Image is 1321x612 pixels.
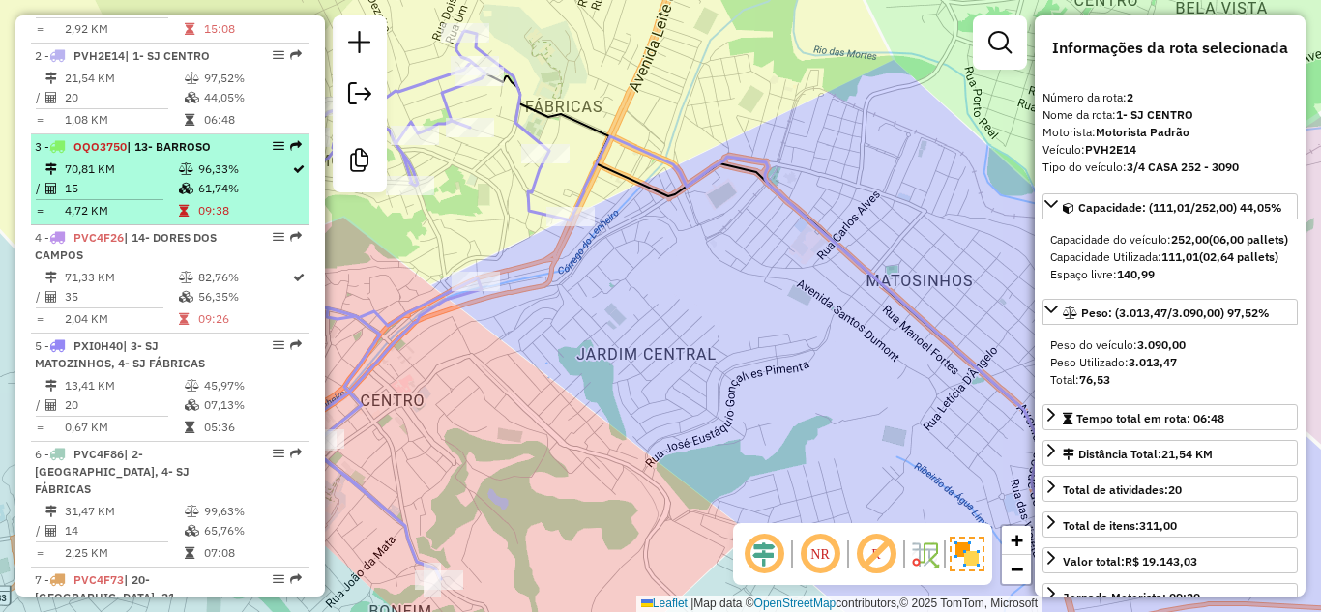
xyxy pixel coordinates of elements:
[127,139,211,154] span: | 13- BARROSO
[1050,337,1186,352] span: Peso do veículo:
[35,110,44,130] td: =
[185,23,194,35] i: Tempo total em rota
[73,447,124,461] span: PVC4F86
[1096,125,1189,139] strong: Motorista Padrão
[73,48,125,63] span: PVH2E14
[290,339,302,351] em: Rota exportada
[1042,299,1298,325] a: Peso: (3.013,47/3.090,00) 97,52%
[185,422,194,433] i: Tempo total em rota
[64,395,184,415] td: 20
[185,525,199,537] i: % de utilização da cubagem
[64,110,184,130] td: 1,08 KM
[909,539,940,569] img: Fluxo de ruas
[273,573,284,585] em: Opções
[73,338,123,353] span: PXI0H40
[35,287,44,306] td: /
[741,531,787,577] span: Ocultar deslocamento
[35,179,44,198] td: /
[1063,517,1177,535] div: Total de itens:
[1161,249,1199,264] strong: 111,01
[64,179,178,198] td: 15
[981,23,1019,62] a: Exibir filtros
[64,69,184,88] td: 21,54 KM
[1042,547,1298,573] a: Valor total:R$ 19.143,03
[1042,476,1298,502] a: Total de atividades:20
[64,418,184,437] td: 0,67 KM
[35,201,44,220] td: =
[179,291,193,303] i: % de utilização da cubagem
[185,506,199,517] i: % de utilização do peso
[1127,160,1239,174] strong: 3/4 CASA 252 - 3090
[1129,355,1177,369] strong: 3.013,47
[197,179,291,198] td: 61,74%
[179,163,193,175] i: % de utilização do peso
[45,291,57,303] i: Total de Atividades
[45,525,57,537] i: Total de Atividades
[35,447,190,496] span: 6 -
[1042,39,1298,57] h4: Informações da rota selecionada
[203,19,301,39] td: 15:08
[73,230,124,245] span: PVC4F26
[179,272,193,283] i: % de utilização do peso
[35,88,44,107] td: /
[64,309,178,329] td: 2,04 KM
[185,92,199,103] i: % de utilização da cubagem
[1011,528,1023,552] span: +
[203,69,301,88] td: 97,52%
[203,376,301,395] td: 45,97%
[290,573,302,585] em: Rota exportada
[179,183,193,194] i: % de utilização da cubagem
[35,48,210,63] span: 2 -
[1117,267,1155,281] strong: 140,99
[64,543,184,563] td: 2,25 KM
[1209,232,1288,247] strong: (06,00 pallets)
[1050,354,1290,371] div: Peso Utilizado:
[35,338,205,370] span: | 3- SJ MATOZINHOS, 4- SJ FÁBRICAS
[1050,248,1290,266] div: Capacidade Utilizada:
[64,268,178,287] td: 71,33 KM
[1011,557,1023,581] span: −
[1078,200,1282,215] span: Capacidade: (111,01/252,00) 44,05%
[45,399,57,411] i: Total de Atividades
[1050,371,1290,389] div: Total:
[197,287,291,306] td: 56,35%
[35,230,217,262] span: | 14- DORES DOS CAMPOS
[35,230,217,262] span: 4 -
[1042,511,1298,538] a: Total de itens:311,00
[35,395,44,415] td: /
[1063,589,1200,606] div: Jornada Motorista: 09:20
[1050,231,1290,248] div: Capacidade do veículo:
[1002,526,1031,555] a: Zoom in
[754,597,837,610] a: OpenStreetMap
[1050,266,1290,283] div: Espaço livre:
[1042,159,1298,176] div: Tipo do veículo:
[64,201,178,220] td: 4,72 KM
[73,572,124,587] span: PVC4F73
[185,380,199,392] i: % de utilização do peso
[1199,249,1278,264] strong: (02,64 pallets)
[340,141,379,185] a: Criar modelo
[1063,482,1182,497] span: Total de atividades:
[64,19,184,39] td: 2,92 KM
[203,395,301,415] td: 07,13%
[45,183,57,194] i: Total de Atividades
[1127,90,1133,104] strong: 2
[290,49,302,61] em: Rota exportada
[1042,583,1298,609] a: Jornada Motorista: 09:20
[197,160,291,179] td: 96,33%
[340,23,379,67] a: Nova sessão e pesquisa
[1042,89,1298,106] div: Número da rota:
[1137,337,1186,352] strong: 3.090,00
[1125,554,1197,568] strong: R$ 19.143,03
[1042,440,1298,466] a: Distância Total:21,54 KM
[125,48,210,63] span: | 1- SJ CENTRO
[1042,141,1298,159] div: Veículo:
[1042,329,1298,396] div: Peso: (3.013,47/3.090,00) 97,52%
[290,140,302,152] em: Rota exportada
[197,268,291,287] td: 82,76%
[64,287,178,306] td: 35
[179,205,189,217] i: Tempo total em rota
[853,531,899,577] span: Exibir rótulo
[64,88,184,107] td: 20
[1116,107,1193,122] strong: 1- SJ CENTRO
